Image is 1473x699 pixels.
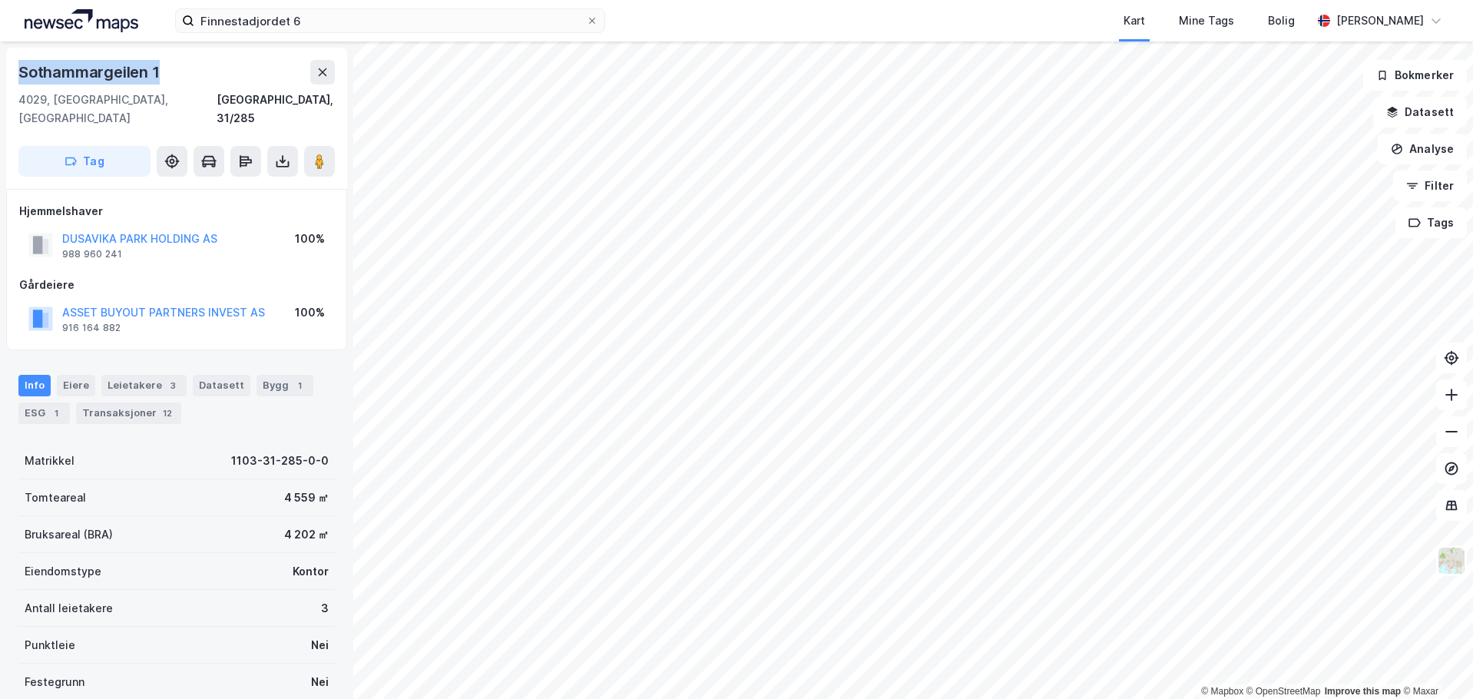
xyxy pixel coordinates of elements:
[19,276,334,294] div: Gårdeiere
[295,230,325,248] div: 100%
[257,375,313,396] div: Bygg
[25,9,138,32] img: logo.a4113a55bc3d86da70a041830d287a7e.svg
[25,673,84,691] div: Festegrunn
[292,378,307,393] div: 1
[62,248,122,260] div: 988 960 241
[231,452,329,470] div: 1103-31-285-0-0
[57,375,95,396] div: Eiere
[1396,625,1473,699] div: Kontrollprogram for chat
[18,403,70,424] div: ESG
[193,375,250,396] div: Datasett
[1124,12,1145,30] div: Kart
[48,406,64,421] div: 1
[25,636,75,654] div: Punktleie
[293,562,329,581] div: Kontor
[1325,686,1401,697] a: Improve this map
[1373,97,1467,128] button: Datasett
[160,406,175,421] div: 12
[217,91,335,128] div: [GEOGRAPHIC_DATA], 31/285
[321,599,329,618] div: 3
[311,673,329,691] div: Nei
[76,403,181,424] div: Transaksjoner
[1437,546,1466,575] img: Z
[101,375,187,396] div: Leietakere
[1179,12,1234,30] div: Mine Tags
[18,375,51,396] div: Info
[165,378,180,393] div: 3
[25,489,86,507] div: Tomteareal
[284,525,329,544] div: 4 202 ㎡
[295,303,325,322] div: 100%
[62,322,121,334] div: 916 164 882
[1393,171,1467,201] button: Filter
[25,452,74,470] div: Matrikkel
[194,9,586,32] input: Søk på adresse, matrikkel, gårdeiere, leietakere eller personer
[1246,686,1321,697] a: OpenStreetMap
[1378,134,1467,164] button: Analyse
[1201,686,1243,697] a: Mapbox
[18,146,151,177] button: Tag
[25,525,113,544] div: Bruksareal (BRA)
[1396,625,1473,699] iframe: Chat Widget
[25,599,113,618] div: Antall leietakere
[1336,12,1424,30] div: [PERSON_NAME]
[1363,60,1467,91] button: Bokmerker
[18,91,217,128] div: 4029, [GEOGRAPHIC_DATA], [GEOGRAPHIC_DATA]
[19,202,334,220] div: Hjemmelshaver
[311,636,329,654] div: Nei
[18,60,163,84] div: Sothammargeilen 1
[1395,207,1467,238] button: Tags
[284,489,329,507] div: 4 559 ㎡
[1268,12,1295,30] div: Bolig
[25,562,101,581] div: Eiendomstype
